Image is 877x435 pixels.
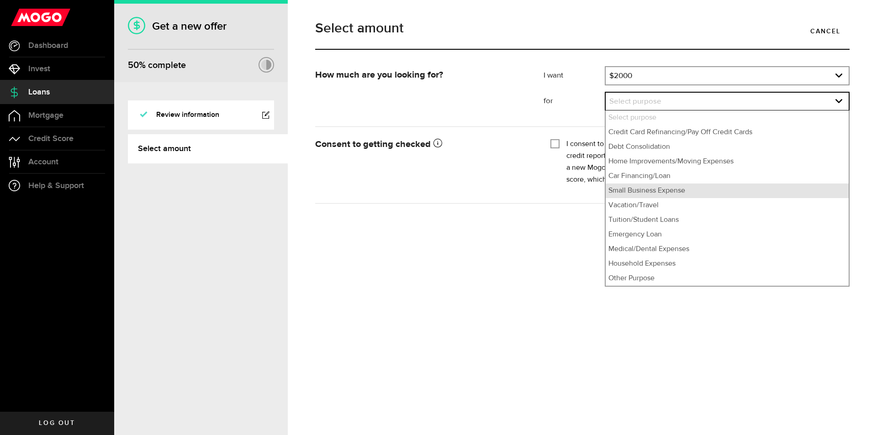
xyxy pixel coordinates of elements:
a: expand select [606,93,849,110]
h1: Get a new offer [128,20,274,33]
li: Home Improvements/Moving Expenses [606,154,849,169]
span: 50 [128,60,139,71]
span: Loans [28,88,50,96]
h1: Select amount [315,21,850,35]
strong: How much are you looking for? [315,70,443,79]
span: Mortgage [28,111,63,120]
li: Debt Consolidation [606,140,849,154]
span: Help & Support [28,182,84,190]
li: Vacation/Travel [606,198,849,213]
label: I want [544,70,605,81]
span: Log out [39,420,75,426]
li: Car Financing/Loan [606,169,849,183]
a: Cancel [801,21,850,41]
a: Select amount [128,134,288,163]
span: Dashboard [28,42,68,50]
a: Review information [128,100,274,130]
li: Medical/Dental Expenses [606,242,849,257]
li: Emergency Loan [606,227,849,242]
a: expand select [606,67,849,84]
li: Small Business Expense [606,183,849,198]
label: for [544,96,605,107]
strong: Consent to getting checked [315,140,442,149]
label: I consent to Mogo using my personal information to get a credit score or report from a credit rep... [566,138,843,186]
button: Open LiveChat chat widget [7,4,35,31]
span: Invest [28,65,50,73]
li: Household Expenses [606,257,849,271]
li: Tuition/Student Loans [606,213,849,227]
div: % complete [128,57,186,73]
li: Credit Card Refinancing/Pay Off Credit Cards [606,125,849,140]
span: Account [28,158,58,166]
span: Credit Score [28,135,74,143]
li: Other Purpose [606,271,849,286]
li: Select purpose [606,110,849,125]
input: I consent to Mogo using my personal information to get a credit score or report from a credit rep... [550,138,560,147]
